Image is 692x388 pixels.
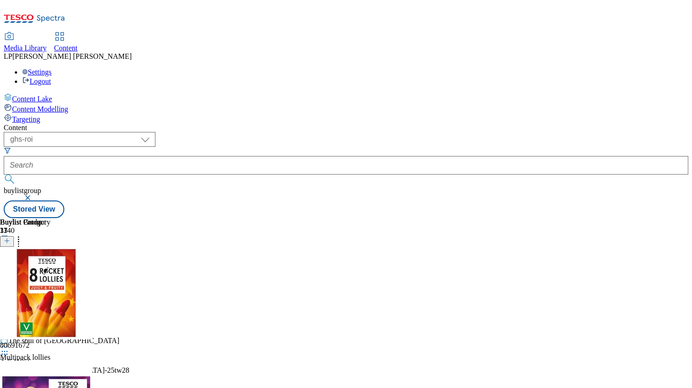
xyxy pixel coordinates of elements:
[4,187,41,194] span: buylistgroup
[4,44,47,52] span: Media Library
[4,33,47,52] a: Media Library
[12,105,68,113] span: Content Modelling
[12,52,132,60] span: [PERSON_NAME] [PERSON_NAME]
[54,44,78,52] span: Content
[22,77,51,85] a: Logout
[4,200,64,218] button: Stored View
[12,95,52,103] span: Content Lake
[4,103,688,113] a: Content Modelling
[12,115,40,123] span: Targeting
[4,52,12,60] span: LP
[22,68,52,76] a: Settings
[54,33,78,52] a: Content
[4,124,688,132] div: Content
[4,156,688,175] input: Search
[4,113,688,124] a: Targeting
[4,93,688,103] a: Content Lake
[4,147,11,154] svg: Search Filters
